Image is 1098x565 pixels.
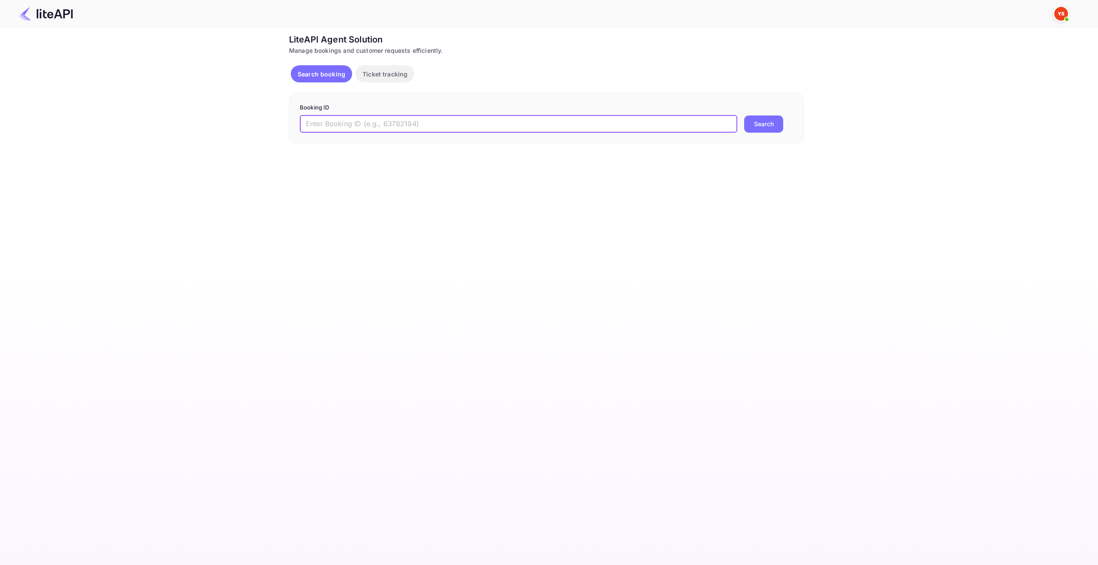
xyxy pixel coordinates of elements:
[744,115,783,133] button: Search
[1054,7,1068,21] img: Yandex Support
[19,7,73,21] img: LiteAPI Logo
[298,70,345,79] p: Search booking
[362,70,407,79] p: Ticket tracking
[300,115,737,133] input: Enter Booking ID (e.g., 63782194)
[289,46,804,55] div: Manage bookings and customer requests efficiently.
[300,103,793,112] p: Booking ID
[289,33,804,46] div: LiteAPI Agent Solution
